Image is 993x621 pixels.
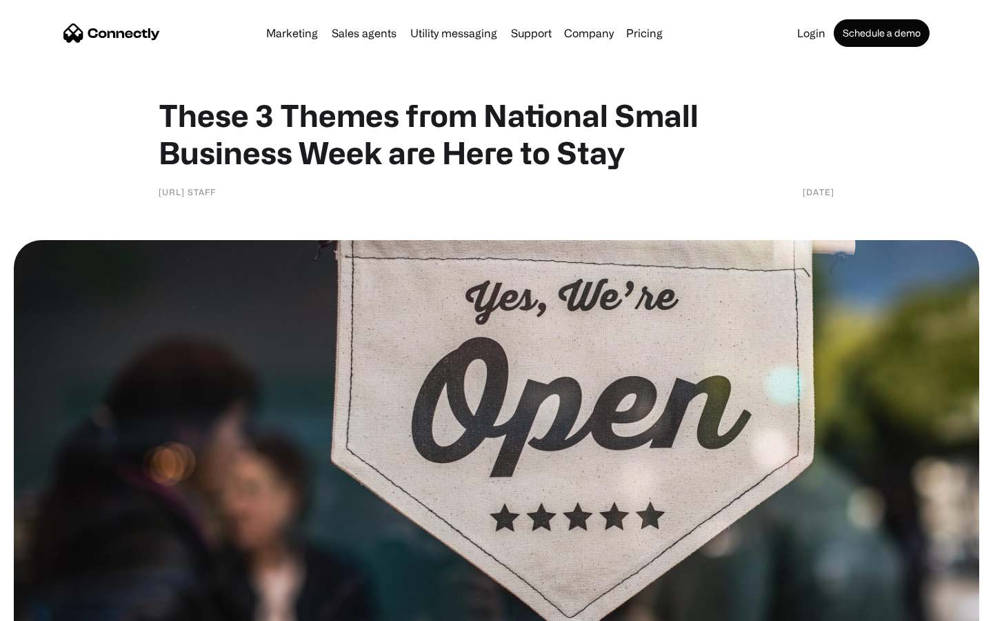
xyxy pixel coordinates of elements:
[405,28,503,39] a: Utility messaging
[326,28,402,39] a: Sales agents
[505,28,557,39] a: Support
[28,597,83,616] ul: Language list
[803,185,834,199] div: [DATE]
[792,28,831,39] a: Login
[14,597,83,616] aside: Language selected: English
[834,19,930,47] a: Schedule a demo
[621,28,668,39] a: Pricing
[159,97,834,171] h1: These 3 Themes from National Small Business Week are Here to Stay
[564,23,614,43] div: Company
[261,28,323,39] a: Marketing
[159,185,216,199] div: [URL] Staff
